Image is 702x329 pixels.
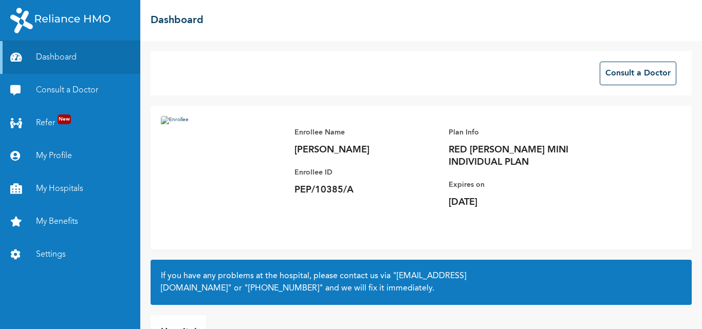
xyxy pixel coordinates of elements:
[10,8,110,33] img: RelianceHMO's Logo
[294,166,438,179] p: Enrollee ID
[58,114,71,124] span: New
[244,284,323,293] a: "[PHONE_NUMBER]"
[449,196,593,208] p: [DATE]
[449,179,593,191] p: Expires on
[161,116,284,239] img: Enrollee
[294,126,438,139] p: Enrollee Name
[294,184,438,196] p: PEP/10385/A
[449,144,593,168] p: RED [PERSON_NAME] MINI INDIVIDUAL PLAN
[151,13,204,28] h2: Dashboard
[294,144,438,156] p: [PERSON_NAME]
[449,126,593,139] p: Plan Info
[600,62,676,85] button: Consult a Doctor
[161,270,681,295] h2: If you have any problems at the hospital, please contact us via or and we will fix it immediately.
